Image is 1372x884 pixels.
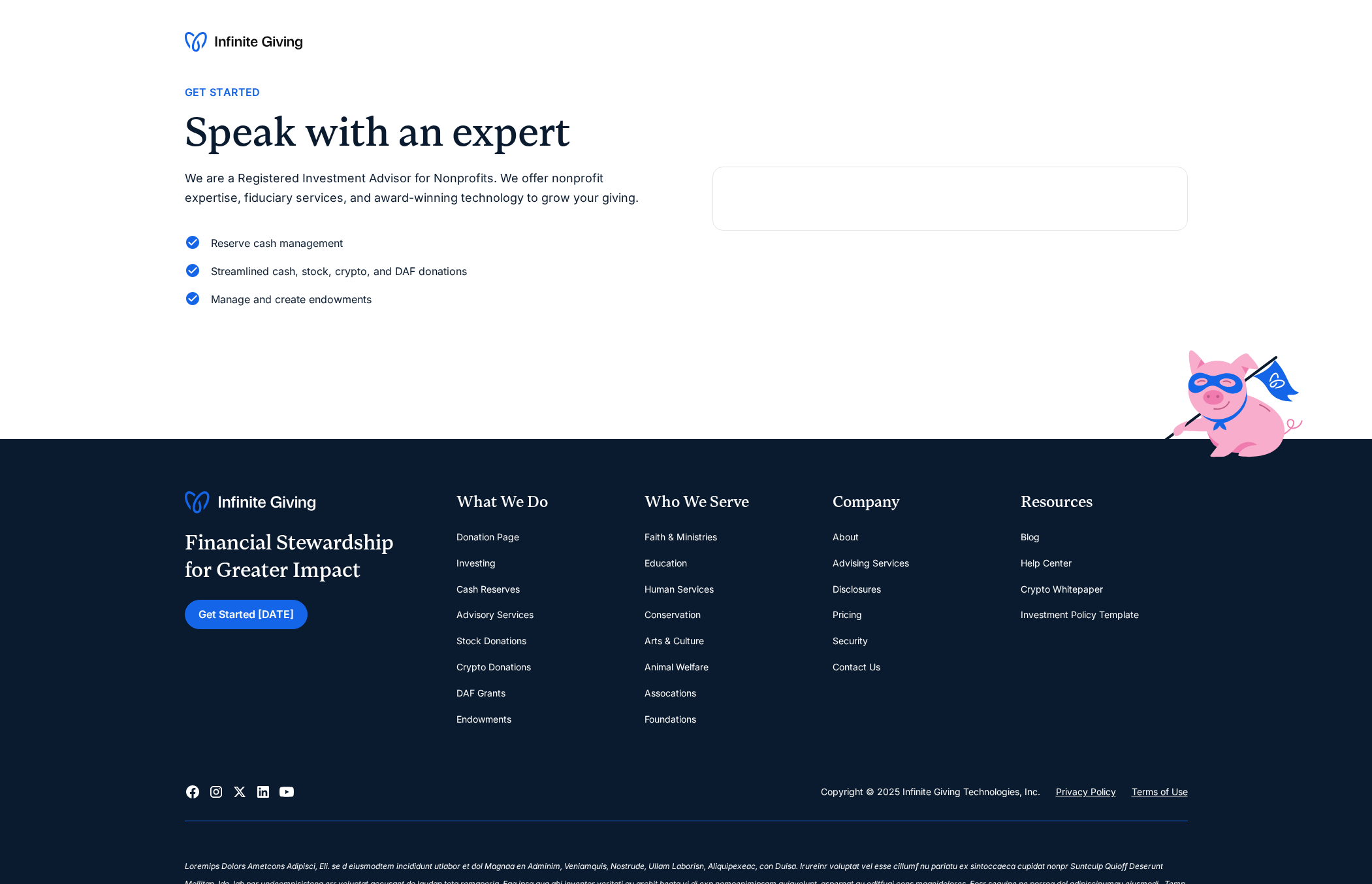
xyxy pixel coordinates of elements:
[185,600,308,629] a: Get Started [DATE]
[456,524,519,550] a: Donation Page
[833,524,859,550] a: About
[645,524,717,550] a: Faith & Ministries
[456,680,505,706] a: DAF Grants
[185,842,1188,860] div: ‍‍‍
[1021,491,1188,514] div: Resources
[645,602,701,628] a: Conservation
[211,263,467,280] div: Streamlined cash, stock, crypto, and DAF donations
[211,235,343,252] div: Reserve cash management
[456,654,531,680] a: Crypto Donations
[645,706,696,732] a: Foundations
[645,576,714,602] a: Human Services
[185,112,660,152] h2: Speak with an expert
[1132,784,1188,800] a: Terms of Use
[1021,550,1072,576] a: Help Center
[456,602,534,628] a: Advisory Services
[821,784,1040,800] div: Copyright © 2025 Infinite Giving Technologies, Inc.
[833,491,1000,514] div: Company
[645,680,696,706] a: Assocations
[185,84,261,101] div: Get Started
[833,654,880,680] a: Contact Us
[456,491,624,514] div: What We Do
[645,628,704,654] a: Arts & Culture
[645,491,812,514] div: Who We Serve
[456,550,496,576] a: Investing
[833,576,881,602] a: Disclosures
[456,576,520,602] a: Cash Reserves
[833,628,868,654] a: Security
[211,291,372,308] div: Manage and create endowments
[833,602,862,628] a: Pricing
[1021,602,1139,628] a: Investment Policy Template
[833,550,909,576] a: Advising Services
[185,529,394,583] div: Financial Stewardship for Greater Impact
[456,628,526,654] a: Stock Donations
[185,169,660,208] p: We are a Registered Investment Advisor for Nonprofits. We offer nonprofit expertise, fiduciary se...
[645,654,709,680] a: Animal Welfare
[645,550,687,576] a: Education
[1021,576,1103,602] a: Crypto Whitepaper
[456,706,511,732] a: Endowments
[1056,784,1116,800] a: Privacy Policy
[1021,524,1040,550] a: Blog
